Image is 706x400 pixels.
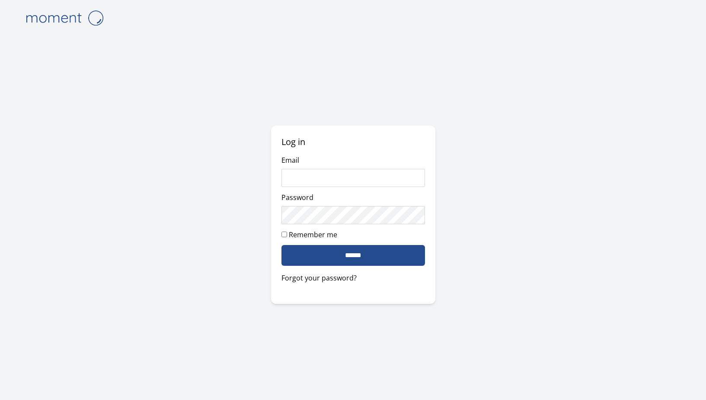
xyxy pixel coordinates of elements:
h2: Log in [281,136,425,148]
label: Email [281,155,299,165]
label: Password [281,193,313,202]
a: Forgot your password? [281,273,425,283]
img: logo-4e3dc11c47720685a147b03b5a06dd966a58ff35d612b21f08c02c0306f2b779.png [21,7,108,29]
label: Remember me [289,230,337,239]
